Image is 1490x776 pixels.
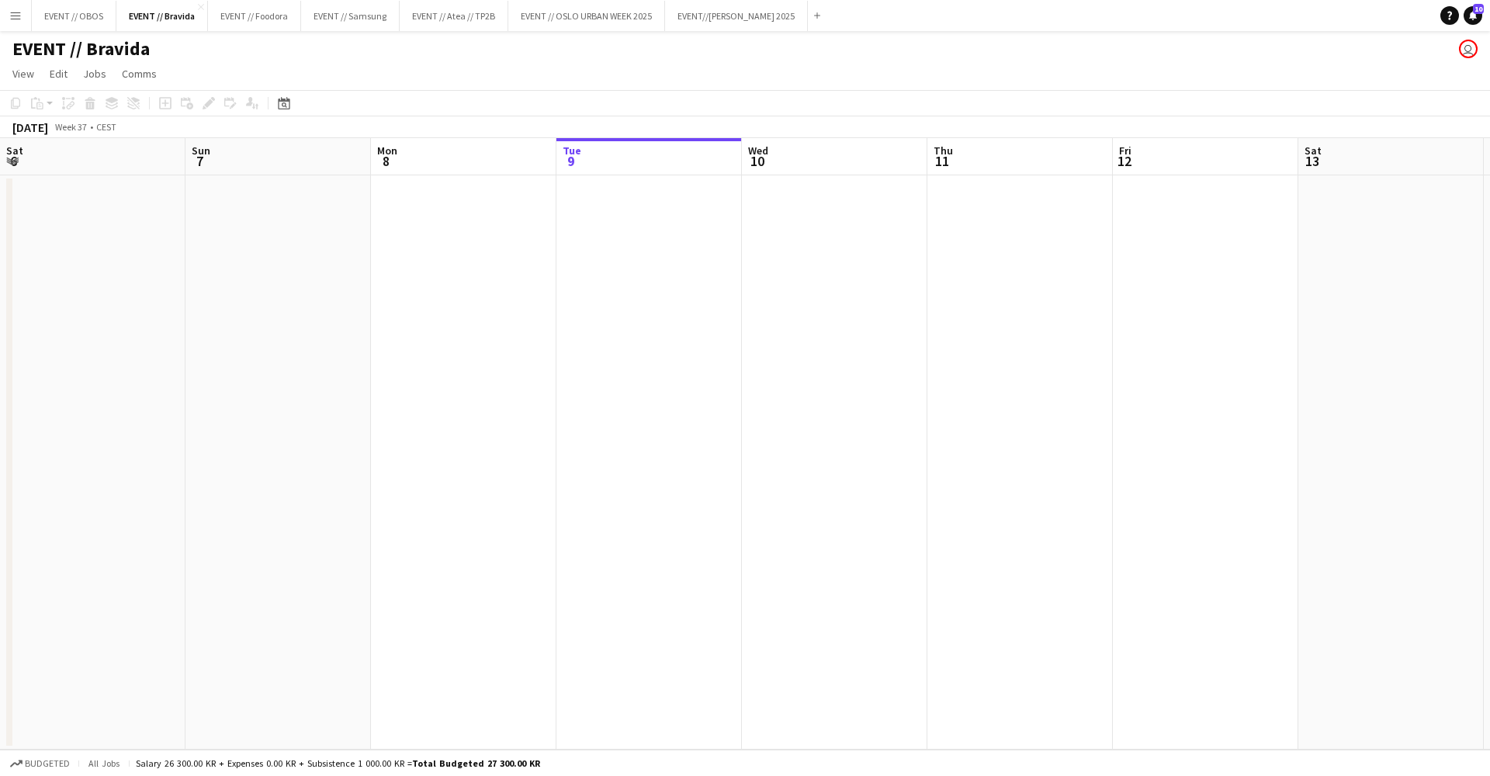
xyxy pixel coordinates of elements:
a: View [6,64,40,84]
span: 9 [560,152,581,170]
span: Jobs [83,67,106,81]
button: EVENT // OBOS [32,1,116,31]
span: 6 [4,152,23,170]
button: EVENT//[PERSON_NAME] 2025 [665,1,808,31]
span: Week 37 [51,121,90,133]
span: 11 [931,152,953,170]
span: Fri [1119,144,1131,158]
span: 10 [1473,4,1484,14]
div: [DATE] [12,120,48,135]
span: Budgeted [25,758,70,769]
button: EVENT // Atea // TP2B [400,1,508,31]
span: 12 [1117,152,1131,170]
span: Sat [6,144,23,158]
span: 13 [1302,152,1322,170]
span: All jobs [85,757,123,769]
button: Budgeted [8,755,72,772]
span: Mon [377,144,397,158]
a: Edit [43,64,74,84]
span: 10 [746,152,768,170]
span: Wed [748,144,768,158]
span: Edit [50,67,68,81]
div: Salary 26 300.00 KR + Expenses 0.00 KR + Subsistence 1 000.00 KR = [136,757,540,769]
a: Jobs [77,64,113,84]
span: Sun [192,144,210,158]
span: 7 [189,152,210,170]
h1: EVENT // Bravida [12,37,150,61]
a: Comms [116,64,163,84]
button: EVENT // Samsung [301,1,400,31]
span: Total Budgeted 27 300.00 KR [412,757,540,769]
span: Comms [122,67,157,81]
span: Sat [1305,144,1322,158]
span: View [12,67,34,81]
span: 8 [375,152,397,170]
span: Tue [563,144,581,158]
button: EVENT // OSLO URBAN WEEK 2025 [508,1,665,31]
app-user-avatar: Johanne Holmedahl [1459,40,1478,58]
span: Thu [934,144,953,158]
button: EVENT // Bravida [116,1,208,31]
div: CEST [96,121,116,133]
button: EVENT // Foodora [208,1,301,31]
a: 10 [1464,6,1482,25]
